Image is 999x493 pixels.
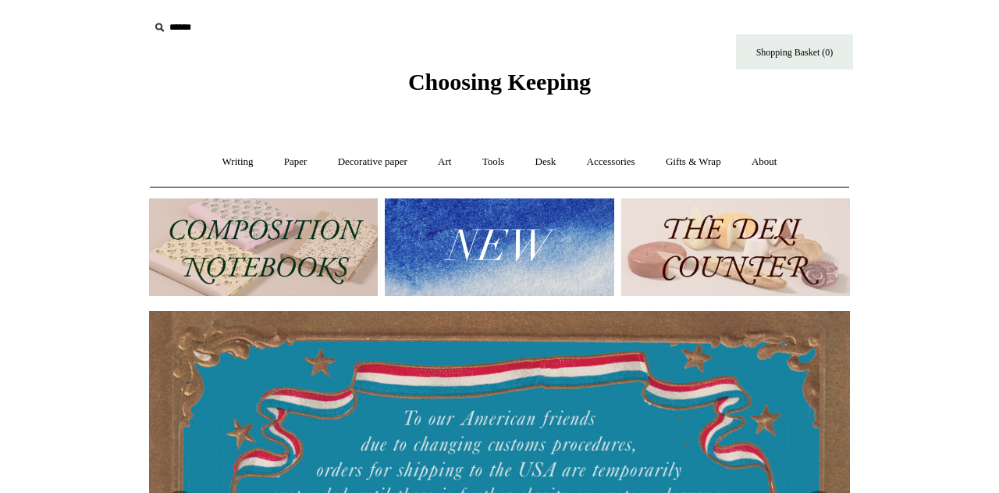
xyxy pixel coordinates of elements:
span: Choosing Keeping [408,69,591,95]
img: The Deli Counter [621,198,850,296]
a: Paper [270,141,322,183]
img: 202302 Composition ledgers.jpg__PID:69722ee6-fa44-49dd-a067-31375e5d54ec [149,198,378,296]
a: Accessories [573,141,649,183]
a: Desk [521,141,571,183]
a: Tools [468,141,519,183]
a: Writing [208,141,268,183]
a: About [738,141,791,183]
a: Shopping Basket (0) [736,34,853,70]
a: Gifts & Wrap [652,141,735,183]
img: New.jpg__PID:f73bdf93-380a-4a35-bcfe-7823039498e1 [385,198,613,296]
a: Decorative paper [324,141,421,183]
a: Choosing Keeping [408,81,591,92]
a: Art [424,141,465,183]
